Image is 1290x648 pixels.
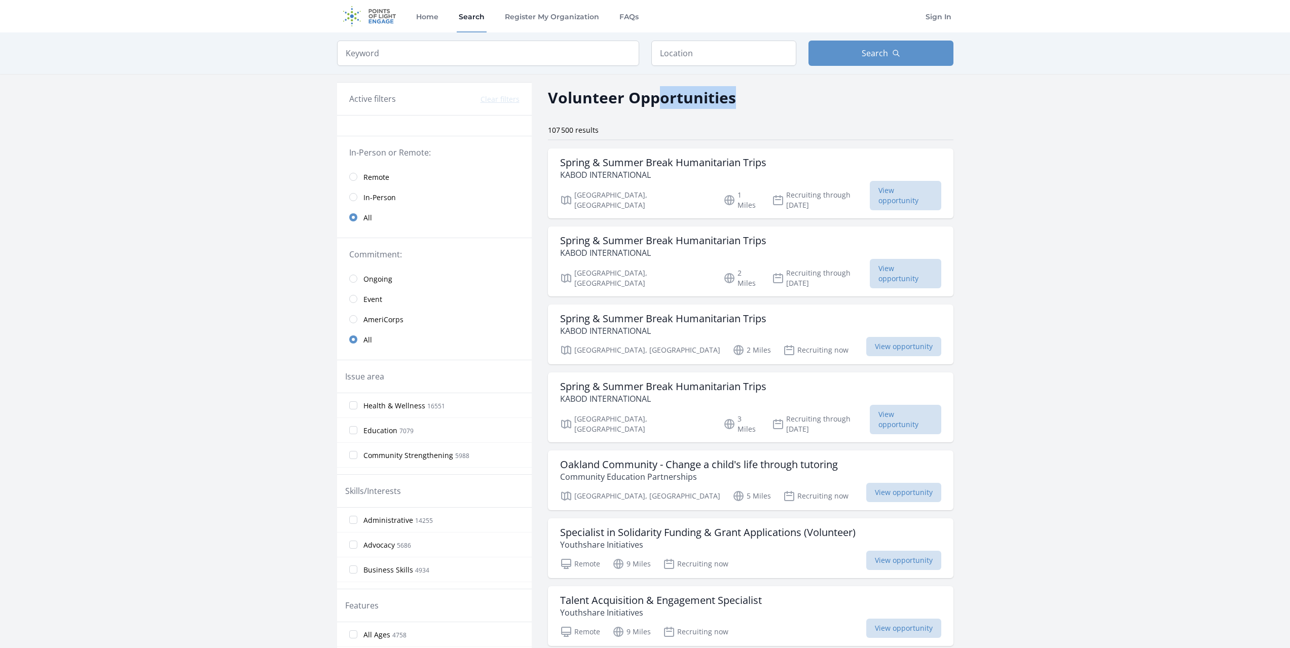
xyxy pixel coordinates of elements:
[548,86,736,109] h2: Volunteer Opportunities
[349,516,357,524] input: Administrative 14255
[399,427,414,435] span: 7079
[337,41,639,66] input: Keyword
[870,259,941,288] span: View opportunity
[345,599,379,612] legend: Features
[363,450,453,461] span: Community Strengthening
[560,344,720,356] p: [GEOGRAPHIC_DATA], [GEOGRAPHIC_DATA]
[866,483,941,502] span: View opportunity
[866,551,941,570] span: View opportunity
[349,451,357,459] input: Community Strengthening 5988
[560,380,766,393] h3: Spring & Summer Break Humanitarian Trips
[363,565,413,575] span: Business Skills
[866,619,941,638] span: View opportunity
[363,213,372,223] span: All
[363,172,389,182] span: Remote
[363,335,372,345] span: All
[548,148,953,218] a: Spring & Summer Break Humanitarian Trips KABOD INTERNATIONAL [GEOGRAPHIC_DATA], [GEOGRAPHIC_DATA]...
[397,541,411,550] span: 5686
[349,426,357,434] input: Education 7079
[560,526,856,539] h3: Specialist in Solidarity Funding & Grant Applications (Volunteer)
[723,268,760,288] p: 2 Miles
[337,289,532,309] a: Event
[392,631,407,639] span: 4758
[349,146,520,159] legend: In-Person or Remote:
[560,471,838,483] p: Community Education Partnerships
[862,47,888,59] span: Search
[560,190,712,210] p: [GEOGRAPHIC_DATA], [GEOGRAPHIC_DATA]
[363,515,413,525] span: Administrative
[345,485,401,497] legend: Skills/Interests
[548,450,953,510] a: Oakland Community - Change a child's life through tutoring Community Education Partnerships [GEOG...
[363,540,395,550] span: Advocacy
[415,516,433,525] span: 14255
[548,226,953,296] a: Spring & Summer Break Humanitarian Trips KABOD INTERNATIONAL [GEOGRAPHIC_DATA], [GEOGRAPHIC_DATA]...
[732,490,771,502] p: 5 Miles
[481,94,520,104] button: Clear filters
[560,594,762,606] h3: Talent Acquisition & Engagement Specialist
[560,393,766,405] p: KABOD INTERNATIONAL
[349,630,357,638] input: All Ages 4758
[560,414,712,434] p: [GEOGRAPHIC_DATA], [GEOGRAPHIC_DATA]
[560,268,712,288] p: [GEOGRAPHIC_DATA], [GEOGRAPHIC_DATA]
[363,274,392,284] span: Ongoing
[560,313,766,325] h3: Spring & Summer Break Humanitarian Trips
[560,539,856,551] p: Youthshare Initiatives
[560,247,766,259] p: KABOD INTERNATIONAL
[560,558,600,570] p: Remote
[560,157,766,169] h3: Spring & Summer Break Humanitarian Trips
[723,414,760,434] p: 3 Miles
[349,565,357,574] input: Business Skills 4934
[560,626,600,638] p: Remote
[427,402,445,410] span: 16551
[349,248,520,260] legend: Commitment:
[415,566,429,575] span: 4934
[548,372,953,442] a: Spring & Summer Break Humanitarian Trips KABOD INTERNATIONAL [GEOGRAPHIC_DATA], [GEOGRAPHIC_DATA]...
[337,167,532,187] a: Remote
[548,586,953,646] a: Talent Acquisition & Engagement Specialist Youthshare Initiatives Remote 9 Miles Recruiting now V...
[560,169,766,181] p: KABOD INTERNATIONAL
[337,309,532,329] a: AmeriCorps
[349,401,357,409] input: Health & Wellness 16551
[363,294,382,304] span: Event
[337,269,532,289] a: Ongoing
[772,414,870,434] p: Recruiting through [DATE]
[866,337,941,356] span: View opportunity
[772,268,870,288] p: Recruiting through [DATE]
[808,41,953,66] button: Search
[363,193,396,203] span: In-Person
[732,344,771,356] p: 2 Miles
[548,304,953,364] a: Spring & Summer Break Humanitarian Trips KABOD INTERNATIONAL [GEOGRAPHIC_DATA], [GEOGRAPHIC_DATA]...
[612,558,651,570] p: 9 Miles
[337,329,532,350] a: All
[870,405,941,434] span: View opportunity
[560,235,766,247] h3: Spring & Summer Break Humanitarian Trips
[363,401,425,411] span: Health & Wellness
[363,630,390,640] span: All Ages
[548,125,599,135] span: 107 500 results
[349,93,396,105] h3: Active filters
[783,490,849,502] p: Recruiting now
[560,606,762,619] p: Youthshare Initiatives
[870,181,941,210] span: View opportunity
[337,207,532,227] a: All
[363,426,397,436] span: Education
[560,459,838,471] h3: Oakland Community - Change a child's life through tutoring
[560,325,766,337] p: KABOD INTERNATIONAL
[663,626,728,638] p: Recruiting now
[772,190,870,210] p: Recruiting through [DATE]
[560,490,720,502] p: [GEOGRAPHIC_DATA], [GEOGRAPHIC_DATA]
[723,190,760,210] p: 1 Miles
[612,626,651,638] p: 9 Miles
[651,41,796,66] input: Location
[349,541,357,549] input: Advocacy 5686
[345,370,384,383] legend: Issue area
[548,518,953,578] a: Specialist in Solidarity Funding & Grant Applications (Volunteer) Youthshare Initiatives Remote 9...
[363,315,403,325] span: AmeriCorps
[663,558,728,570] p: Recruiting now
[455,451,469,460] span: 5988
[337,187,532,207] a: In-Person
[783,344,849,356] p: Recruiting now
